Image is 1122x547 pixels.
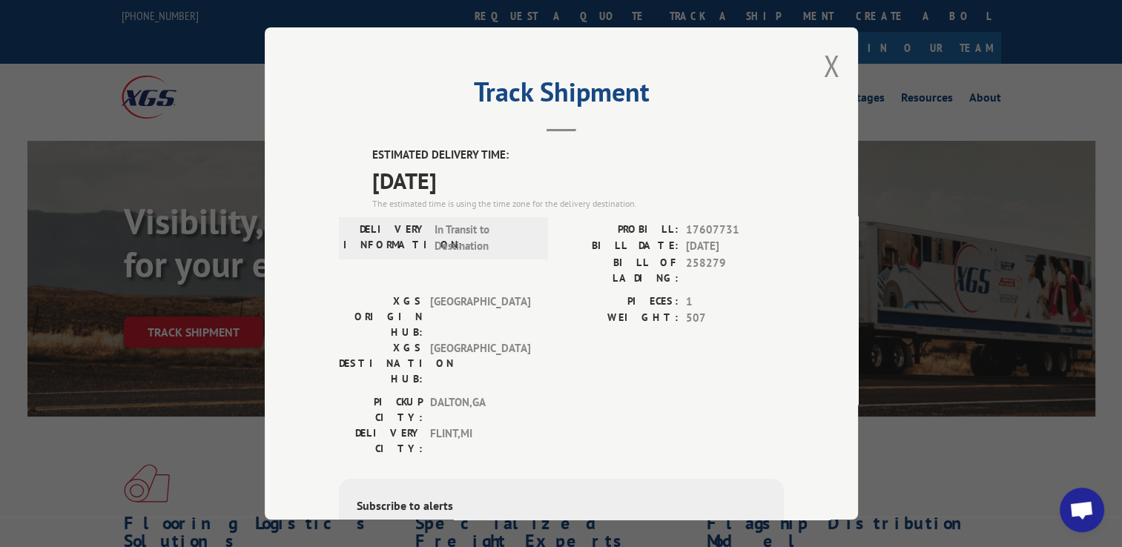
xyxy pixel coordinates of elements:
[372,196,784,210] div: The estimated time is using the time zone for the delivery destination.
[430,339,530,386] span: [GEOGRAPHIC_DATA]
[430,394,530,425] span: DALTON , GA
[561,293,679,310] label: PIECES:
[339,394,423,425] label: PICKUP CITY:
[1060,488,1104,532] div: Open chat
[372,147,784,164] label: ESTIMATED DELIVERY TIME:
[339,425,423,456] label: DELIVERY CITY:
[339,293,423,339] label: XGS ORIGIN HUB:
[686,221,784,238] span: 17607731
[823,46,839,85] button: Close modal
[430,293,530,339] span: [GEOGRAPHIC_DATA]
[357,496,766,517] div: Subscribe to alerts
[686,238,784,255] span: [DATE]
[430,425,530,456] span: FLINT , MI
[435,221,535,254] span: In Transit to Destination
[339,339,423,386] label: XGS DESTINATION HUB:
[561,221,679,238] label: PROBILL:
[561,254,679,285] label: BILL OF LADING:
[686,293,784,310] span: 1
[372,163,784,196] span: [DATE]
[561,310,679,327] label: WEIGHT:
[686,254,784,285] span: 258279
[343,221,427,254] label: DELIVERY INFORMATION:
[561,238,679,255] label: BILL DATE:
[686,310,784,327] span: 507
[339,82,784,110] h2: Track Shipment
